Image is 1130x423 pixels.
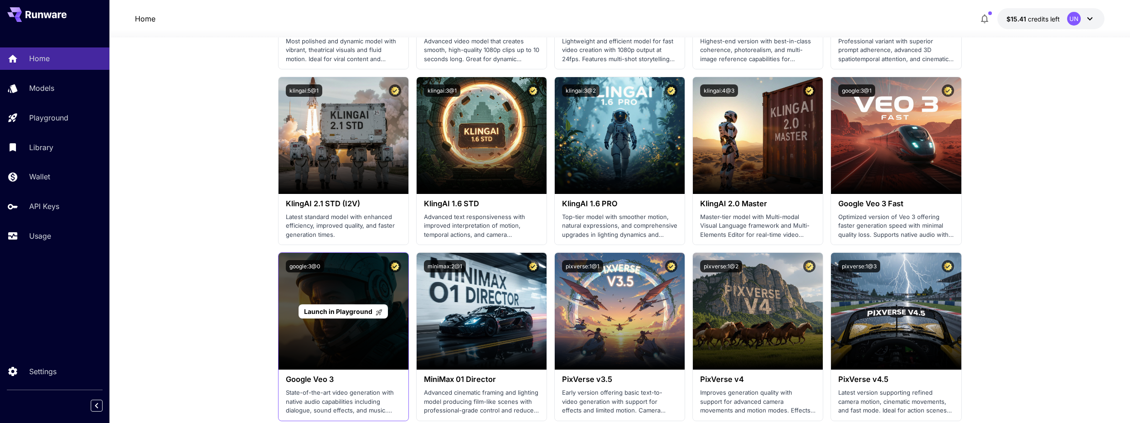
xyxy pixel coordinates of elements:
p: State-of-the-art video generation with native audio capabilities including dialogue, sound effect... [286,388,401,415]
p: Library [29,142,53,153]
p: Advanced video model that creates smooth, high-quality 1080p clips up to 10 seconds long. Great f... [424,37,539,64]
button: pixverse:1@3 [838,260,880,272]
button: Certified Model – Vetted for best performance and includes a commercial license. [803,84,815,97]
h3: KlingAI 2.1 STD (I2V) [286,199,401,208]
span: credits left [1028,15,1060,23]
img: alt [279,77,408,194]
span: $15.41 [1006,15,1028,23]
button: Certified Model – Vetted for best performance and includes a commercial license. [803,260,815,272]
p: Usage [29,230,51,241]
h3: Google Veo 3 Fast [838,199,954,208]
p: Improves generation quality with support for advanced camera movements and motion modes. Effects ... [700,388,815,415]
img: alt [693,77,823,194]
p: Top-tier model with smoother motion, natural expressions, and comprehensive upgrades in lighting ... [562,213,677,240]
p: Models [29,83,54,94]
h3: KlingAI 2.0 Master [700,199,815,208]
button: klingai:3@1 [424,84,460,97]
button: Certified Model – Vetted for best performance and includes a commercial license. [942,84,954,97]
p: Latest standard model with enhanced efficiency, improved quality, and faster generation times. [286,213,401,240]
p: Optimized version of Veo 3 offering faster generation speed with minimal quality loss. Supports n... [838,213,954,240]
h3: KlingAI 1.6 STD [424,199,539,208]
button: Certified Model – Vetted for best performance and includes a commercial license. [527,84,539,97]
p: Wallet [29,171,50,182]
button: Certified Model – Vetted for best performance and includes a commercial license. [665,260,677,272]
p: Latest version supporting refined camera motion, cinematic movements, and fast mode. Ideal for ac... [838,388,954,415]
p: Master-tier model with Multi-modal Visual Language framework and Multi-Elements Editor for real-t... [700,213,815,240]
button: klingai:5@1 [286,84,322,97]
p: Highest-end version with best-in-class coherence, photorealism, and multi-image reference capabil... [700,37,815,64]
p: Advanced cinematic framing and lighting model producing film-like scenes with professional-grade ... [424,388,539,415]
p: Home [29,53,50,64]
img: alt [831,253,961,370]
div: $15.4068 [1006,14,1060,24]
p: Professional variant with superior prompt adherence, advanced 3D spatiotemporal attention, and ci... [838,37,954,64]
button: Certified Model – Vetted for best performance and includes a commercial license. [527,260,539,272]
img: alt [555,253,685,370]
img: alt [831,77,961,194]
button: Certified Model – Vetted for best performance and includes a commercial license. [389,84,401,97]
a: Launch in Playground [299,304,387,319]
button: minimax:2@1 [424,260,466,272]
img: alt [417,253,547,370]
a: Home [135,13,155,24]
button: $15.4068UN [997,8,1104,29]
nav: breadcrumb [135,13,155,24]
img: alt [693,253,823,370]
img: alt [417,77,547,194]
button: klingai:4@3 [700,84,738,97]
div: UN [1067,12,1081,26]
p: Lightweight and efficient model for fast video creation with 1080p output at 24fps. Features mult... [562,37,677,64]
p: Advanced text responsiveness with improved interpretation of motion, temporal actions, and camera... [424,213,539,240]
p: Early version offering basic text-to-video generation with support for effects and limited motion... [562,388,677,415]
p: Most polished and dynamic model with vibrant, theatrical visuals and fluid motion. Ideal for vira... [286,37,401,64]
p: Settings [29,366,57,377]
div: Collapse sidebar [98,397,109,414]
button: pixverse:1@1 [562,260,603,272]
button: Collapse sidebar [91,400,103,412]
img: alt [555,77,685,194]
h3: MiniMax 01 Director [424,375,539,384]
h3: Google Veo 3 [286,375,401,384]
p: Playground [29,112,68,123]
button: Certified Model – Vetted for best performance and includes a commercial license. [665,84,677,97]
h3: PixVerse v4.5 [838,375,954,384]
h3: PixVerse v3.5 [562,375,677,384]
p: API Keys [29,201,59,212]
button: klingai:3@2 [562,84,599,97]
h3: PixVerse v4 [700,375,815,384]
span: Launch in Playground [304,308,372,315]
button: pixverse:1@2 [700,260,742,272]
button: Certified Model – Vetted for best performance and includes a commercial license. [942,260,954,272]
h3: KlingAI 1.6 PRO [562,199,677,208]
button: Certified Model – Vetted for best performance and includes a commercial license. [389,260,401,272]
button: google:3@0 [286,260,324,272]
button: google:3@1 [838,84,875,97]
